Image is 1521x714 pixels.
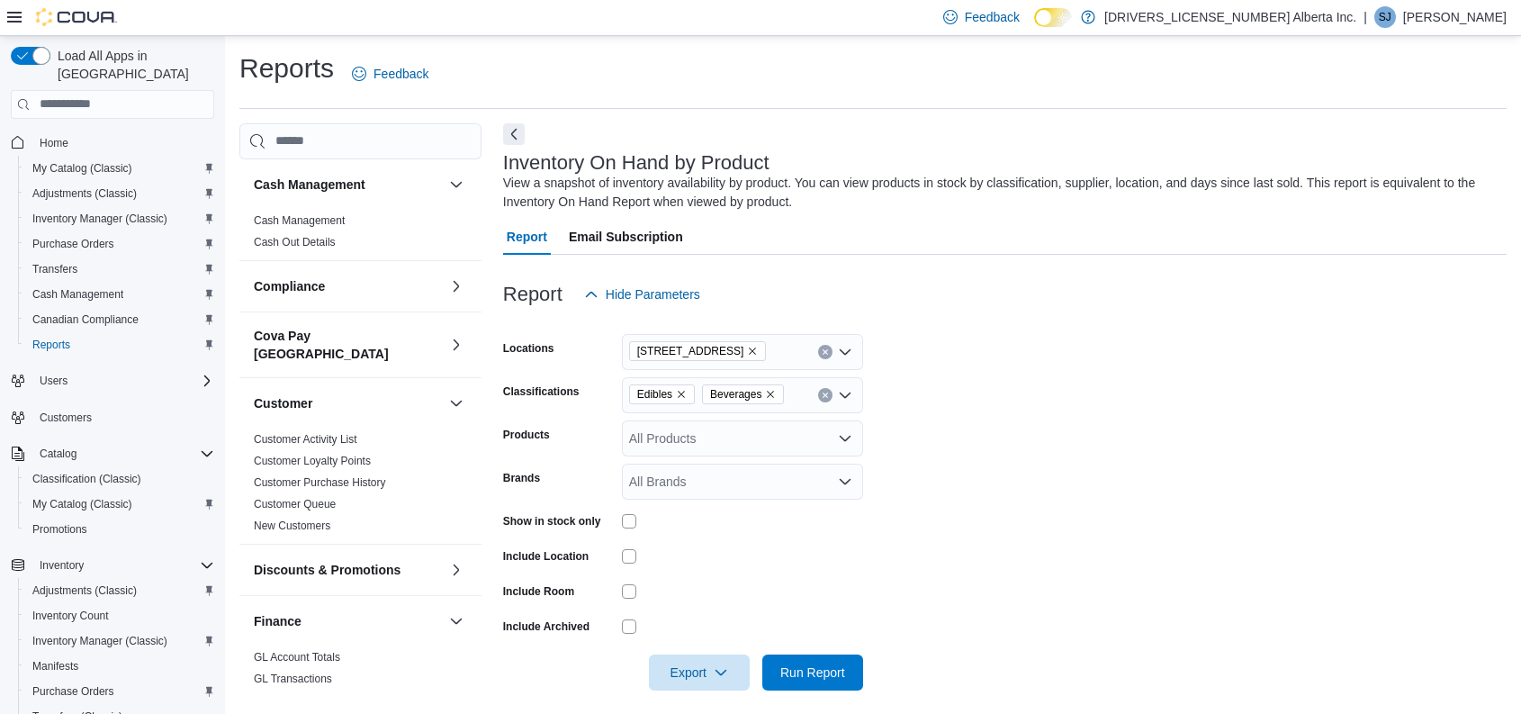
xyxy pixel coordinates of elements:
[32,287,123,302] span: Cash Management
[36,8,117,26] img: Cova
[676,389,687,400] button: Remove Edibles from selection in this group
[32,609,109,623] span: Inventory Count
[25,468,148,490] a: Classification (Classic)
[25,605,116,627] a: Inventory Count
[1363,6,1367,28] p: |
[25,334,214,356] span: Reports
[239,646,481,697] div: Finance
[254,519,330,533] span: New Customers
[18,156,221,181] button: My Catalog (Classic)
[254,651,340,664] a: GL Account Totals
[762,655,863,691] button: Run Report
[254,612,442,630] button: Finance
[254,455,371,467] a: Customer Loyalty Points
[503,619,589,634] label: Include Archived
[4,368,221,393] button: Users
[40,374,67,388] span: Users
[18,206,221,231] button: Inventory Manager (Classic)
[780,664,845,682] span: Run Report
[18,231,221,257] button: Purchase Orders
[25,580,214,601] span: Adjustments (Classic)
[838,431,852,446] button: Open list of options
[4,441,221,466] button: Catalog
[507,219,547,255] span: Report
[254,520,330,532] a: New Customers
[239,429,481,544] div: Customer
[503,123,525,145] button: Next
[254,561,400,579] h3: Discounts & Promotions
[25,183,144,204] a: Adjustments (Classic)
[4,404,221,430] button: Customers
[345,56,436,92] a: Feedback
[254,236,336,249] a: Cash Out Details
[765,389,776,400] button: Remove Beverages from selection in this group
[1379,6,1391,28] span: SJ
[25,309,146,330] a: Canadian Compliance
[32,370,214,392] span: Users
[637,385,672,403] span: Edibles
[25,284,130,305] a: Cash Management
[32,659,78,673] span: Manifests
[629,341,767,361] span: 6626 127th Ave NW
[503,514,601,529] label: Show in stock only
[32,212,167,226] span: Inventory Manager (Classic)
[445,559,467,581] button: Discounts & Promotions
[254,327,442,363] button: Cova Pay [GEOGRAPHIC_DATA]
[32,555,214,576] span: Inventory
[25,681,121,702] a: Purchase Orders
[4,553,221,578] button: Inventory
[629,384,695,404] span: Edibles
[32,522,87,537] span: Promotions
[25,681,214,702] span: Purchase Orders
[25,468,214,490] span: Classification (Classic)
[239,210,481,260] div: Cash Management
[577,276,707,312] button: Hide Parameters
[445,334,467,356] button: Cova Pay [GEOGRAPHIC_DATA]
[32,132,76,154] a: Home
[503,174,1498,212] div: View a snapshot of inventory availability by product. You can view products in stock by classific...
[25,519,94,540] a: Promotions
[1034,27,1035,28] span: Dark Mode
[25,284,214,305] span: Cash Management
[25,309,214,330] span: Canadian Compliance
[25,233,214,255] span: Purchase Orders
[32,312,139,327] span: Canadian Compliance
[40,411,92,425] span: Customers
[254,476,386,489] a: Customer Purchase History
[965,8,1020,26] span: Feedback
[254,277,442,295] button: Compliance
[32,634,167,648] span: Inventory Manager (Classic)
[25,630,214,652] span: Inventory Manager (Classic)
[32,370,75,392] button: Users
[254,176,442,194] button: Cash Management
[818,345,832,359] button: Clear input
[18,466,221,492] button: Classification (Classic)
[254,235,336,249] span: Cash Out Details
[445,610,467,632] button: Finance
[254,454,371,468] span: Customer Loyalty Points
[254,213,345,228] span: Cash Management
[503,471,540,485] label: Brands
[569,219,683,255] span: Email Subscription
[1403,6,1507,28] p: [PERSON_NAME]
[445,276,467,297] button: Compliance
[32,186,137,201] span: Adjustments (Classic)
[18,517,221,542] button: Promotions
[32,406,214,429] span: Customers
[25,493,214,515] span: My Catalog (Classic)
[32,262,77,276] span: Transfers
[25,183,214,204] span: Adjustments (Classic)
[254,176,365,194] h3: Cash Management
[373,65,428,83] span: Feedback
[606,285,700,303] span: Hide Parameters
[32,443,84,465] button: Catalog
[32,237,114,251] span: Purchase Orders
[503,384,580,399] label: Classifications
[239,50,334,86] h1: Reports
[18,492,221,517] button: My Catalog (Classic)
[254,650,340,664] span: GL Account Totals
[32,583,137,598] span: Adjustments (Classic)
[254,214,345,227] a: Cash Management
[32,338,70,352] span: Reports
[25,258,214,280] span: Transfers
